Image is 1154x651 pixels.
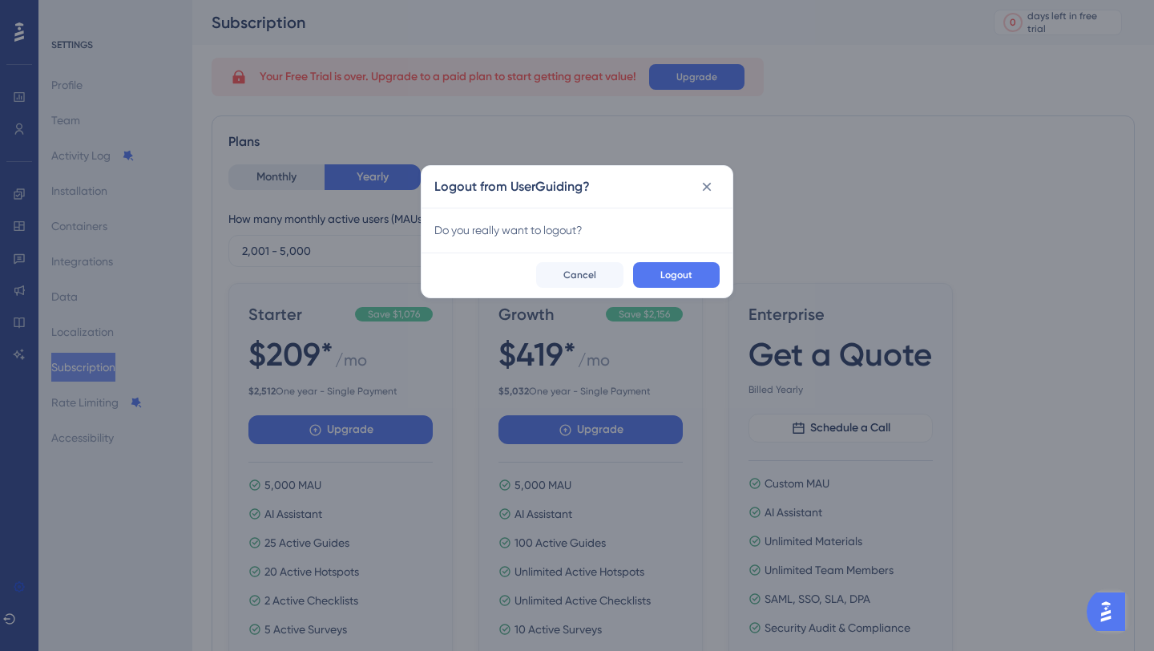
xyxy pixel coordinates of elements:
[434,220,720,240] div: Do you really want to logout?
[434,177,590,196] h2: Logout from UserGuiding?
[1087,588,1135,636] iframe: UserGuiding AI Assistant Launcher
[563,269,596,281] span: Cancel
[660,269,692,281] span: Logout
